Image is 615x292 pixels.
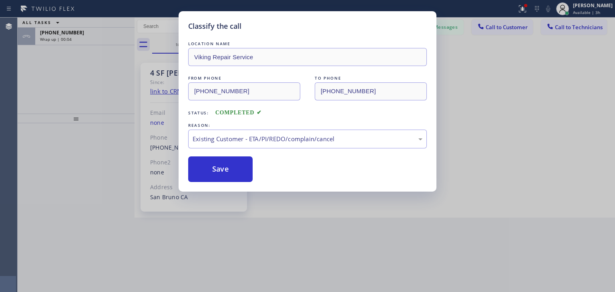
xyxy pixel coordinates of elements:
[188,110,209,116] span: Status:
[188,121,427,130] div: REASON:
[215,110,262,116] span: COMPLETED
[188,21,241,32] h5: Classify the call
[188,82,300,100] input: From phone
[193,134,422,144] div: Existing Customer - ETA/PI/REDO/complain/cancel
[315,74,427,82] div: TO PHONE
[315,82,427,100] input: To phone
[188,74,300,82] div: FROM PHONE
[188,156,253,182] button: Save
[188,40,427,48] div: LOCATION NAME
